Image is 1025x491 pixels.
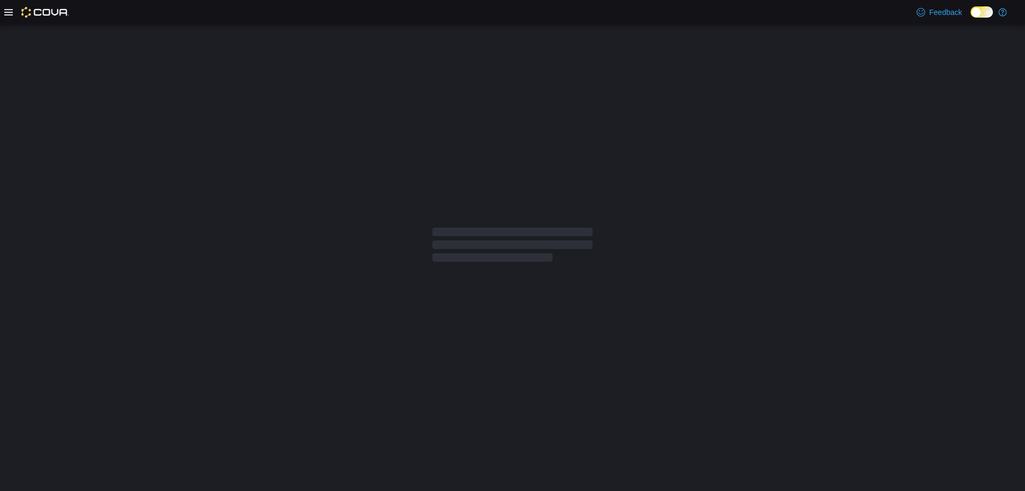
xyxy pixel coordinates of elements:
span: Loading [432,230,593,264]
img: Cova [21,7,69,18]
a: Feedback [912,2,966,23]
span: Feedback [929,7,962,18]
input: Dark Mode [971,6,993,18]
